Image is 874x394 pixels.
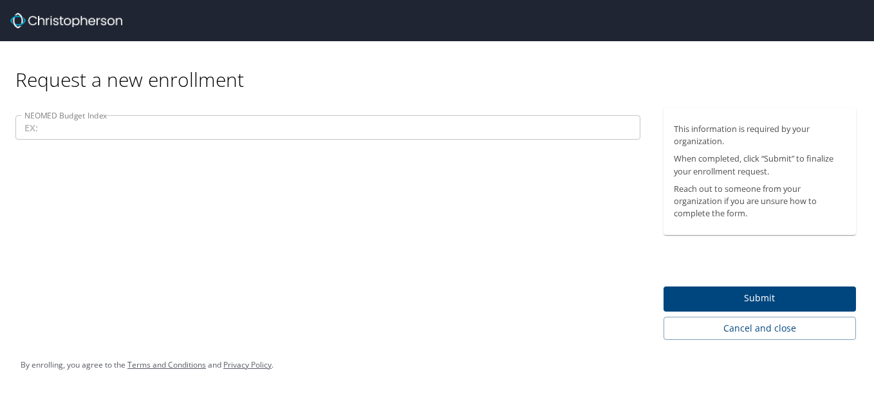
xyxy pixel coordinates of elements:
[674,321,846,337] span: Cancel and close
[664,286,857,312] button: Submit
[15,41,866,92] div: Request a new enrollment
[674,153,846,177] p: When completed, click “Submit” to finalize your enrollment request.
[674,123,846,147] p: This information is required by your organization.
[10,13,122,28] img: cbt logo
[127,359,206,370] a: Terms and Conditions
[664,317,857,341] button: Cancel and close
[674,183,846,220] p: Reach out to someone from your organization if you are unsure how to complete the form.
[21,349,274,381] div: By enrolling, you agree to the and .
[674,290,846,306] span: Submit
[15,115,640,140] input: EX:
[223,359,272,370] a: Privacy Policy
